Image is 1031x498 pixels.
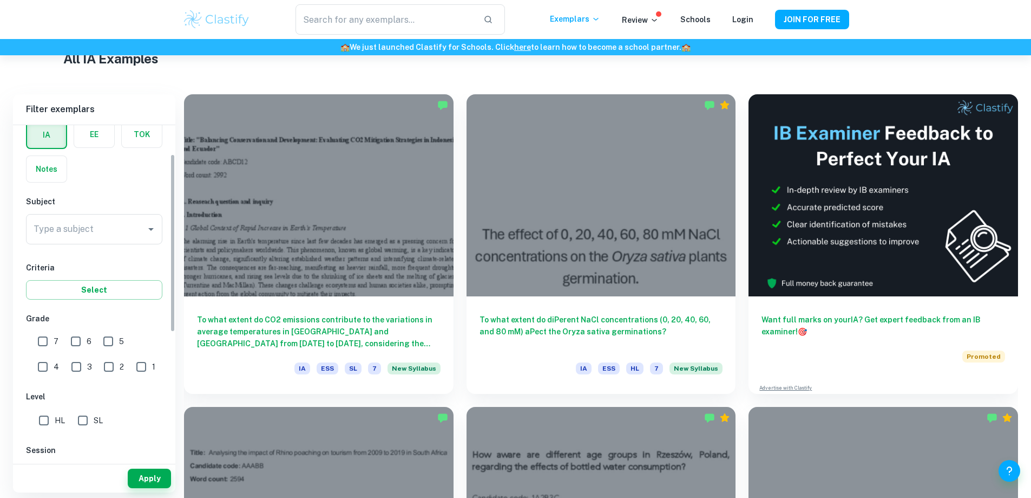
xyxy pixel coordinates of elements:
[54,361,59,373] span: 4
[119,335,124,347] span: 5
[732,15,753,24] a: Login
[340,43,350,51] span: 🏫
[680,15,711,24] a: Schools
[576,363,592,374] span: IA
[719,412,730,423] div: Premium
[669,363,723,381] div: Starting from the May 2026 session, the ESS IA requirements have changed. We created this exempla...
[388,363,441,374] span: New Syllabus
[681,43,691,51] span: 🏫
[27,156,67,182] button: Notes
[1002,412,1013,423] div: Premium
[54,335,58,347] span: 7
[748,94,1018,296] img: Thumbnail
[87,335,91,347] span: 6
[26,444,162,456] h6: Session
[514,43,531,51] a: here
[759,384,812,392] a: Advertise with Clastify
[2,41,1029,53] h6: We just launched Clastify for Schools. Click to learn how to become a school partner.
[626,363,643,374] span: HL
[748,94,1018,394] a: Want full marks on yourIA? Get expert feedback from an IB examiner!PromotedAdvertise with Clastify
[719,100,730,111] div: Premium
[197,314,441,350] h6: To what extent do CO2 emissions contribute to the variations in average temperatures in [GEOGRAPH...
[152,361,155,373] span: 1
[122,121,162,147] button: TOK
[798,327,807,336] span: 🎯
[26,391,162,403] h6: Level
[26,196,162,208] h6: Subject
[26,262,162,274] h6: Criteria
[368,363,381,374] span: 7
[182,9,251,30] img: Clastify logo
[120,361,124,373] span: 2
[55,415,65,426] span: HL
[622,14,659,26] p: Review
[467,94,736,394] a: To what extent do diPerent NaCl concentrations (0, 20, 40, 60, and 80 mM) aPect the Oryza sativa ...
[761,314,1005,338] h6: Want full marks on your IA ? Get expert feedback from an IB examiner!
[87,361,92,373] span: 3
[143,222,159,237] button: Open
[437,100,448,111] img: Marked
[704,412,715,423] img: Marked
[345,363,362,374] span: SL
[294,363,310,374] span: IA
[775,10,849,29] button: JOIN FOR FREE
[550,13,600,25] p: Exemplars
[295,4,474,35] input: Search for any exemplars...
[669,363,723,374] span: New Syllabus
[388,363,441,381] div: Starting from the May 2026 session, the ESS IA requirements have changed. We created this exempla...
[27,122,66,148] button: IA
[94,415,103,426] span: SL
[704,100,715,111] img: Marked
[184,94,454,394] a: To what extent do CO2 emissions contribute to the variations in average temperatures in [GEOGRAPH...
[962,351,1005,363] span: Promoted
[13,94,175,125] h6: Filter exemplars
[987,412,997,423] img: Marked
[650,363,663,374] span: 7
[598,363,620,374] span: ESS
[63,49,968,68] h1: All IA Examples
[26,313,162,325] h6: Grade
[480,314,723,350] h6: To what extent do diPerent NaCl concentrations (0, 20, 40, 60, and 80 mM) aPect the Oryza sativa ...
[317,363,338,374] span: ESS
[128,469,171,488] button: Apply
[999,460,1020,482] button: Help and Feedback
[26,280,162,300] button: Select
[74,121,114,147] button: EE
[437,412,448,423] img: Marked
